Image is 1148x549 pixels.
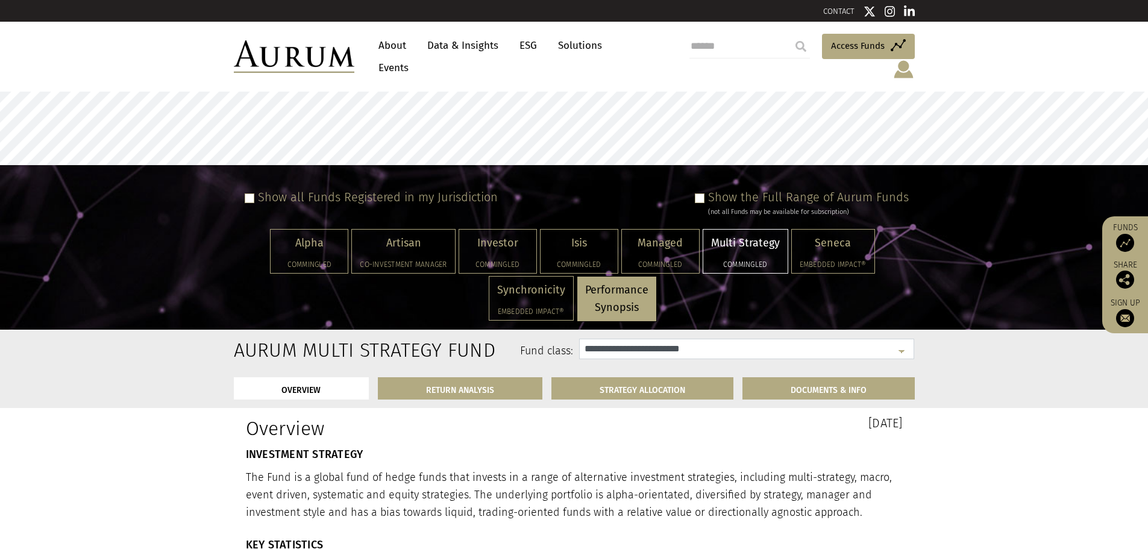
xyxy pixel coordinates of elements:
[497,308,565,315] h5: Embedded Impact®
[583,417,903,429] h3: [DATE]
[258,190,498,204] label: Show all Funds Registered in my Jurisdiction
[585,281,648,316] p: Performance Synopsis
[1108,298,1142,327] a: Sign up
[278,261,340,268] h5: Commingled
[831,39,885,53] span: Access Funds
[552,34,608,57] a: Solutions
[630,261,691,268] h5: Commingled
[885,5,896,17] img: Instagram icon
[551,377,733,400] a: STRATEGY ALLOCATION
[234,339,332,362] h2: Aurum Multi Strategy Fund
[1116,271,1134,289] img: Share this post
[904,5,915,17] img: Linkedin icon
[548,261,610,268] h5: Commingled
[630,234,691,252] p: Managed
[822,34,915,59] a: Access Funds
[823,7,855,16] a: CONTACT
[360,261,447,268] h5: Co-investment Manager
[1116,234,1134,252] img: Access Funds
[742,377,915,400] a: DOCUMENTS & INFO
[711,234,780,252] p: Multi Strategy
[360,234,447,252] p: Artisan
[1108,261,1142,289] div: Share
[372,57,409,79] a: Events
[711,261,780,268] h5: Commingled
[708,207,909,218] div: (not all Funds may be available for subscription)
[234,40,354,73] img: Aurum
[864,5,876,17] img: Twitter icon
[246,448,363,461] strong: INVESTMENT STRATEGY
[246,469,903,521] p: The Fund is a global fund of hedge funds that invests in a range of alternative investment strate...
[708,190,909,204] label: Show the Full Range of Aurum Funds
[892,59,915,80] img: account-icon.svg
[497,281,565,299] p: Synchronicity
[1108,222,1142,252] a: Funds
[467,261,529,268] h5: Commingled
[800,234,867,252] p: Seneca
[800,261,867,268] h5: Embedded Impact®
[378,377,542,400] a: RETURN ANALYSIS
[246,417,565,440] h1: Overview
[789,34,813,58] input: Submit
[1116,309,1134,327] img: Sign up to our newsletter
[278,234,340,252] p: Alpha
[467,234,529,252] p: Investor
[513,34,543,57] a: ESG
[548,234,610,252] p: Isis
[350,344,574,359] label: Fund class:
[421,34,504,57] a: Data & Insights
[372,34,412,57] a: About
